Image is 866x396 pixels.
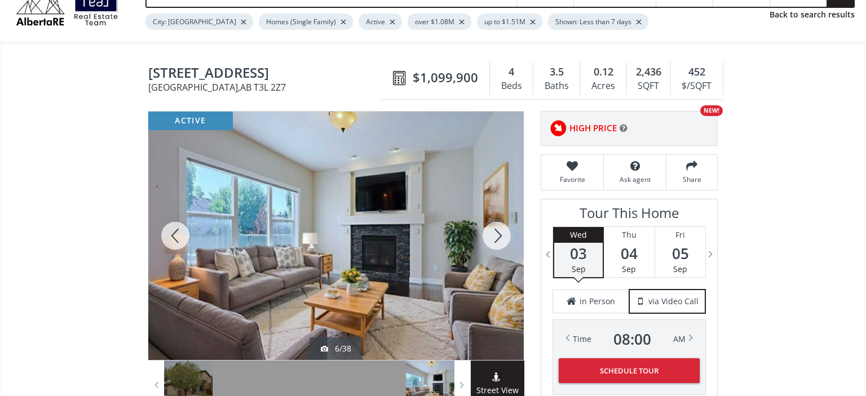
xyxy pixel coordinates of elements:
img: rating icon [547,117,569,140]
div: 4 [496,65,527,79]
div: 452 [677,65,717,79]
span: via Video Call [648,296,699,307]
div: Fri [655,227,706,243]
span: in Person [580,296,615,307]
button: Schedule Tour [559,358,700,383]
div: NEW! [700,105,723,116]
div: over $1.08M [408,14,471,30]
span: Sep [673,264,687,274]
div: Wed [554,227,603,243]
div: Time AM [573,331,686,347]
span: Ask agent [609,175,660,184]
span: HIGH PRICE [569,122,617,134]
div: Active [359,14,402,30]
div: 6/38 [321,343,351,354]
span: Sep [622,264,636,274]
div: Baths [539,78,574,95]
div: Shown: Less than 7 days [548,14,648,30]
a: Back to search results [770,9,855,20]
span: [GEOGRAPHIC_DATA] , AB T3L 2Z7 [148,83,387,92]
div: Homes (Single Family) [259,14,353,30]
span: 05 [655,246,706,261]
div: Acres [586,78,620,95]
span: 2,436 [636,65,661,79]
span: 08 : 00 [613,331,651,347]
div: 3.5 [539,65,574,79]
div: Beds [496,78,527,95]
div: 0.12 [586,65,620,79]
div: Thu [604,227,654,243]
span: Sep [572,264,586,274]
span: 03 [554,246,603,261]
span: Share [672,175,712,184]
span: Favorite [547,175,598,184]
h3: Tour This Home [553,205,706,226]
div: active [148,112,233,130]
div: up to $1.51M [477,14,542,30]
div: City: [GEOGRAPHIC_DATA] [145,14,253,30]
span: 55 Tuscany Estates Drive NW [148,65,387,83]
div: SQFT [633,78,665,95]
span: $1,099,900 [413,69,478,86]
div: $/SQFT [677,78,717,95]
div: 55 Tuscany Estates Drive NW Calgary, AB T3L 2Z7 - Photo 6 of 38 [148,112,524,360]
span: 04 [604,246,654,261]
